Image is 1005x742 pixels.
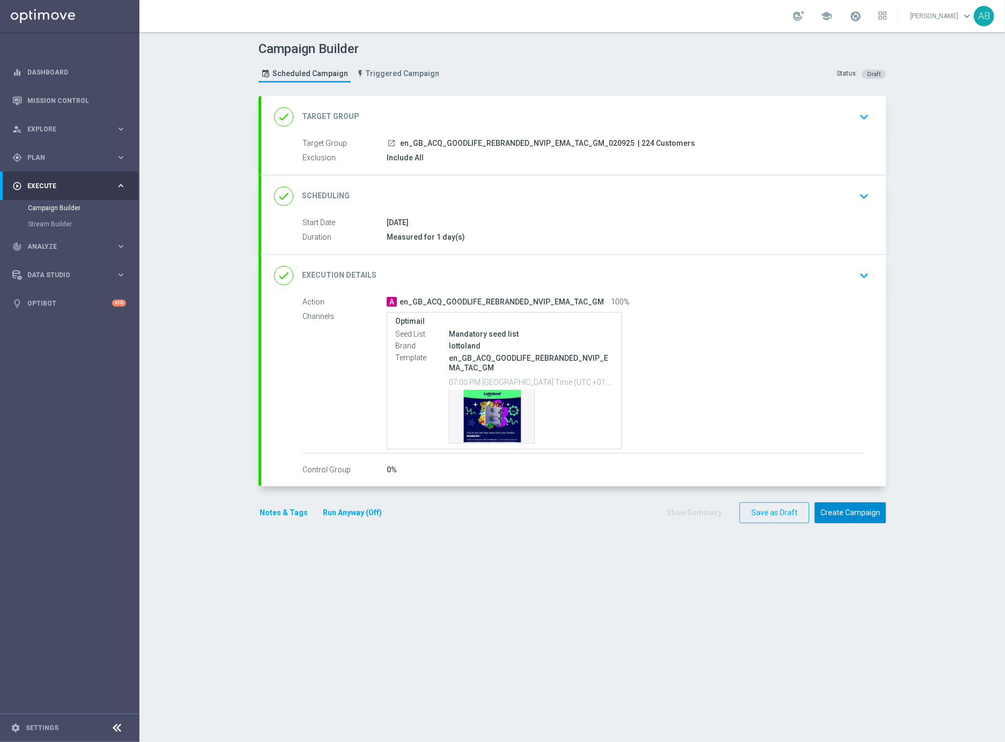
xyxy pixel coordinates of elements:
[12,270,116,280] div: Data Studio
[116,152,126,162] i: keyboard_arrow_right
[909,8,974,24] a: [PERSON_NAME]keyboard_arrow_down
[974,6,994,26] div: AB
[961,10,973,22] span: keyboard_arrow_down
[27,289,112,317] a: Optibot
[302,465,387,474] label: Control Group
[302,270,376,280] h2: Execution Details
[449,353,614,372] p: en_GB_ACQ_GOODLIFE_REBRANDED_NVIP_EMA_TAC_GM
[353,65,442,83] a: Triggered Campaign
[302,139,387,149] label: Target Group
[302,312,387,322] label: Channels
[855,107,873,127] button: keyboard_arrow_down
[856,268,872,284] i: keyboard_arrow_down
[27,154,116,161] span: Plan
[387,152,865,163] div: Include All
[258,41,445,57] h1: Campaign Builder
[12,86,126,115] div: Mission Control
[12,58,126,86] div: Dashboard
[116,181,126,191] i: keyboard_arrow_right
[12,181,116,191] div: Execute
[395,353,449,362] label: Template
[116,124,126,134] i: keyboard_arrow_right
[611,298,630,307] span: 100%
[258,506,309,520] button: Notes & Tags
[638,139,695,149] span: | 224 Customers
[12,242,127,251] button: track_changes Analyze keyboard_arrow_right
[27,126,116,132] span: Explore
[837,69,858,79] div: Status:
[27,183,116,189] span: Execute
[28,220,112,228] a: Stream Builder
[395,341,449,351] label: Brand
[274,265,873,286] div: done Execution Details keyboard_arrow_down
[12,271,127,279] button: Data Studio keyboard_arrow_right
[821,10,832,22] span: school
[28,200,138,216] div: Campaign Builder
[322,506,383,520] button: Run Anyway (Off)
[302,298,387,307] label: Action
[258,65,351,83] a: Scheduled Campaign
[12,68,127,77] button: equalizer Dashboard
[26,725,58,731] a: Settings
[449,328,614,339] div: Mandatory seed list
[116,270,126,280] i: keyboard_arrow_right
[12,299,127,308] button: lightbulb Optibot +10
[387,297,397,307] span: A
[27,58,126,86] a: Dashboard
[274,107,293,127] i: done
[27,243,116,250] span: Analyze
[12,153,22,162] i: gps_fixed
[395,329,449,339] label: Seed List
[449,376,614,387] p: 07:00 PM [GEOGRAPHIC_DATA] Time (UTC +01:00)
[366,69,439,78] span: Triggered Campaign
[28,204,112,212] a: Campaign Builder
[740,502,809,523] button: Save as Draft
[387,217,865,228] div: [DATE]
[400,298,604,307] span: en_GB_ACQ_GOODLIFE_REBRANDED_NVIP_EMA_TAC_GM
[12,289,126,317] div: Optibot
[11,723,20,733] i: settings
[274,107,873,127] div: done Target Group keyboard_arrow_down
[302,112,359,122] h2: Target Group
[387,464,865,474] div: 0%
[395,317,614,326] label: Optimail
[12,242,22,251] i: track_changes
[12,124,116,134] div: Explore
[27,86,126,115] a: Mission Control
[302,191,350,201] h2: Scheduling
[12,242,116,251] div: Analyze
[274,266,293,285] i: done
[387,139,396,147] i: launch
[12,181,22,191] i: play_circle_outline
[302,218,387,228] label: Start Date
[387,232,865,242] div: Measured for 1 day(s)
[855,265,873,286] button: keyboard_arrow_down
[449,340,614,351] div: lottoland
[274,187,293,206] i: done
[116,241,126,251] i: keyboard_arrow_right
[274,186,873,206] div: done Scheduling keyboard_arrow_down
[12,68,22,77] i: equalizer
[400,139,634,149] span: en_GB_ACQ_GOODLIFE_REBRANDED_NVIP_EMA_TAC_GM_020925
[862,69,886,78] colored-tag: Draft
[27,272,116,278] span: Data Studio
[12,299,22,308] i: lightbulb
[302,233,387,242] label: Duration
[272,69,348,78] span: Scheduled Campaign
[855,186,873,206] button: keyboard_arrow_down
[28,216,138,232] div: Stream Builder
[856,188,872,204] i: keyboard_arrow_down
[815,502,886,523] button: Create Campaign
[12,125,127,133] button: person_search Explore keyboard_arrow_right
[856,109,872,125] i: keyboard_arrow_down
[12,97,127,105] button: Mission Control
[12,153,116,162] div: Plan
[12,182,127,190] button: play_circle_outline Execute keyboard_arrow_right
[12,124,22,134] i: person_search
